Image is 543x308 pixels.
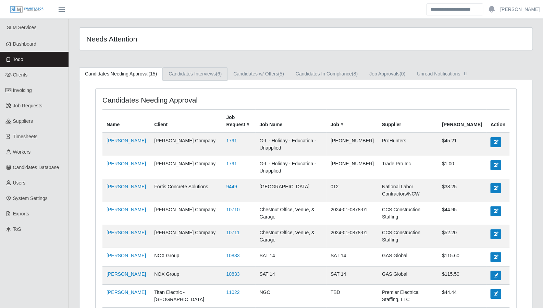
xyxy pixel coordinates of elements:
[500,6,540,13] a: [PERSON_NAME]
[326,225,378,248] td: 2024-01-0878-01
[102,96,266,104] h4: Candidates Needing Approval
[255,202,326,225] td: Chestnut Office, Venue, & Garage
[107,207,146,212] a: [PERSON_NAME]
[255,225,326,248] td: Chestnut Office, Venue, & Garage
[13,196,48,201] span: System Settings
[378,266,438,284] td: GAS Global
[438,202,486,225] td: $44.95
[150,156,222,179] td: [PERSON_NAME] Company
[378,179,438,202] td: National Labor Contractors/NCW
[86,35,263,43] h4: Needs Attention
[255,110,326,133] th: Job Name
[107,253,146,258] a: [PERSON_NAME]
[255,266,326,284] td: SAT 14
[378,248,438,266] td: GAS Global
[378,156,438,179] td: Trade Pro Inc
[326,133,378,156] td: [PHONE_NUMBER]
[363,67,411,81] a: Job Approvals
[462,70,469,76] span: []
[438,248,486,266] td: $115.60
[438,133,486,156] td: $45.21
[150,285,222,308] td: Titan Electric - [GEOGRAPHIC_DATA]
[226,253,239,258] a: 10833
[255,285,326,308] td: NGC
[378,225,438,248] td: CCS Construction Staffing
[150,110,222,133] th: Client
[438,225,486,248] td: $52.20
[102,110,150,133] th: Name
[438,179,486,202] td: $38.25
[13,134,38,139] span: Timesheets
[150,133,222,156] td: [PERSON_NAME] Company
[438,156,486,179] td: $1.00
[150,202,222,225] td: [PERSON_NAME] Company
[150,248,222,266] td: NOX Group
[255,179,326,202] td: [GEOGRAPHIC_DATA]
[13,41,37,47] span: Dashboard
[438,266,486,284] td: $115.50
[13,180,26,186] span: Users
[13,87,32,93] span: Invoicing
[352,71,358,76] span: (8)
[326,202,378,225] td: 2024-01-0878-01
[107,230,146,235] a: [PERSON_NAME]
[378,110,438,133] th: Supplier
[290,67,363,81] a: Candidates In Compliance
[255,248,326,266] td: SAT 14
[226,207,239,212] a: 10710
[150,179,222,202] td: Fortis Concrete Solutions
[13,103,42,108] span: Job Requests
[13,211,29,216] span: Exports
[227,67,290,81] a: Candidates w/ Offers
[326,248,378,266] td: SAT 14
[216,71,222,76] span: (6)
[150,266,222,284] td: NOX Group
[326,110,378,133] th: Job #
[13,226,21,232] span: ToS
[226,289,239,295] a: 11022
[107,289,146,295] a: [PERSON_NAME]
[13,165,59,170] span: Candidates Database
[226,230,239,235] a: 10711
[326,179,378,202] td: 012
[326,285,378,308] td: TBD
[255,156,326,179] td: G-L - Holiday - Education - Unapplied
[326,266,378,284] td: SAT 14
[411,67,474,81] a: Unread Notifications
[107,161,146,166] a: [PERSON_NAME]
[13,72,28,78] span: Clients
[378,202,438,225] td: CCS Construction Staffing
[438,285,486,308] td: $44.44
[107,184,146,189] a: [PERSON_NAME]
[150,225,222,248] td: [PERSON_NAME] Company
[10,6,44,13] img: SLM Logo
[438,110,486,133] th: [PERSON_NAME]
[13,149,31,155] span: Workers
[7,25,36,30] span: SLM Services
[222,110,255,133] th: Job Request #
[226,271,239,277] a: 10833
[107,138,146,143] a: [PERSON_NAME]
[107,271,146,277] a: [PERSON_NAME]
[399,71,405,76] span: (0)
[486,110,509,133] th: Action
[278,71,284,76] span: (5)
[13,57,23,62] span: Todo
[326,156,378,179] td: [PHONE_NUMBER]
[378,133,438,156] td: ProHunters
[378,285,438,308] td: Premier Electrical Staffing, LLC
[426,3,483,15] input: Search
[148,71,157,76] span: (15)
[163,67,227,81] a: Candidates Interviews
[226,161,237,166] a: 1791
[255,133,326,156] td: G-L - Holiday - Education - Unapplied
[79,67,163,81] a: Candidates Needing Approval
[226,138,237,143] a: 1791
[13,118,33,124] span: Suppliers
[226,184,237,189] a: 9449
